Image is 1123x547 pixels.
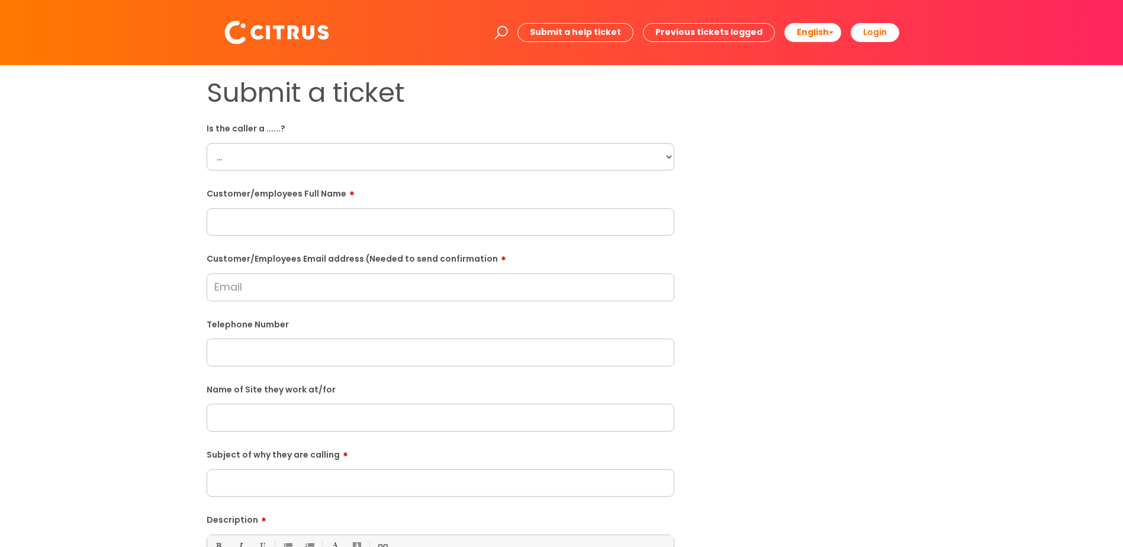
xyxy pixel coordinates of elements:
[207,77,674,109] h1: Submit a ticket
[207,250,674,264] label: Customer/Employees Email address (Needed to send confirmation
[207,511,674,525] label: Description
[797,26,829,38] span: English
[207,185,674,199] label: Customer/employees Full Name
[207,121,674,134] label: Is the caller a ......?
[207,446,674,460] label: Subject of why they are calling
[517,23,633,41] a: Submit a help ticket
[207,317,674,330] label: Telephone Number
[643,23,775,41] a: Previous tickets logged
[851,23,899,41] a: Login
[207,273,674,301] input: Email
[863,26,887,38] b: Login
[207,382,674,395] label: Name of Site they work at/for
